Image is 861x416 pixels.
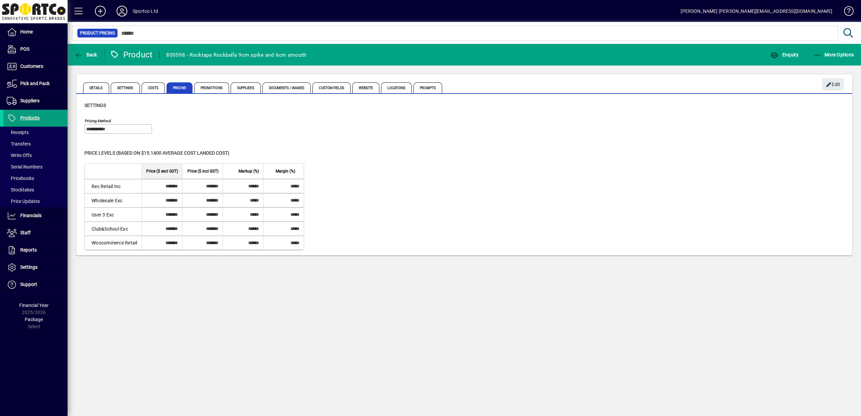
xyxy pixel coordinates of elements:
a: Settings [3,259,68,276]
div: 800598 - Rocktape Rockballs 9cm spike and 6cm smooth [166,50,306,60]
a: Pick and Pack [3,75,68,92]
span: Price Updates [7,199,40,204]
span: Pricing [167,82,193,93]
span: Enquiry [770,52,799,57]
a: Price Updates [3,196,68,207]
mat-label: Pricing method [85,119,111,123]
a: Financials [3,207,68,224]
span: Details [83,82,109,93]
a: Home [3,24,68,41]
a: Customers [3,58,68,75]
span: Custom Fields [312,82,350,93]
button: Add [90,5,111,17]
a: Write Offs [3,150,68,161]
td: Woocommerce Retail [85,236,142,250]
span: Back [75,52,97,57]
td: Wholesale Exc [85,193,142,207]
span: Costs [142,82,165,93]
span: Financial Year [19,303,49,308]
button: More Options [811,49,856,61]
app-page-header-button: Back [68,49,105,61]
span: Website [352,82,380,93]
div: [PERSON_NAME] [PERSON_NAME][EMAIL_ADDRESS][DOMAIN_NAME] [681,6,832,17]
button: Profile [111,5,133,17]
a: Receipts [3,127,68,138]
span: Settings [111,82,140,93]
span: Margin (%) [276,167,295,175]
div: Product [110,49,153,60]
td: User 3 Exc [85,207,142,222]
span: Pick and Pack [20,81,50,86]
a: Pricebooks [3,173,68,184]
span: Stocktakes [7,187,34,192]
span: Promotions [194,82,229,93]
span: Receipts [7,130,29,135]
span: Write Offs [7,153,32,158]
span: Products [20,115,40,121]
span: Price ($ incl GST) [187,167,219,175]
button: Edit [822,78,844,90]
span: Transfers [7,141,31,147]
a: Knowledge Base [839,1,853,23]
span: Product Pricing [80,30,115,36]
button: Back [73,49,99,61]
a: Reports [3,242,68,259]
span: POS [20,46,29,52]
span: Edit [826,79,840,90]
span: Customers [20,63,43,69]
span: Suppliers [231,82,261,93]
span: Settings [84,103,106,108]
span: Reports [20,247,37,253]
div: Sportco Ltd [133,6,158,17]
span: Locations [381,82,412,93]
span: Markup (%) [238,167,259,175]
span: More Options [813,52,854,57]
span: Support [20,282,37,287]
a: Staff [3,225,68,241]
span: Staff [20,230,31,235]
span: Price ($ excl GST) [146,167,178,175]
a: Serial Numbers [3,161,68,173]
span: Pricebooks [7,176,34,181]
span: Serial Numbers [7,164,43,170]
td: Club&School Exc [85,222,142,236]
span: Home [20,29,33,34]
span: Financials [20,213,42,218]
span: Prompts [413,82,442,93]
a: Support [3,276,68,293]
button: Enquiry [769,49,800,61]
span: Settings [20,264,37,270]
a: Suppliers [3,93,68,109]
a: Transfers [3,138,68,150]
td: Rec Retail Inc [85,179,142,193]
span: Documents / Images [262,82,311,93]
a: Stocktakes [3,184,68,196]
a: POS [3,41,68,58]
span: Price levels (based on $15.1400 Average cost landed cost) [84,150,229,156]
span: Package [25,317,43,322]
span: Suppliers [20,98,40,103]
